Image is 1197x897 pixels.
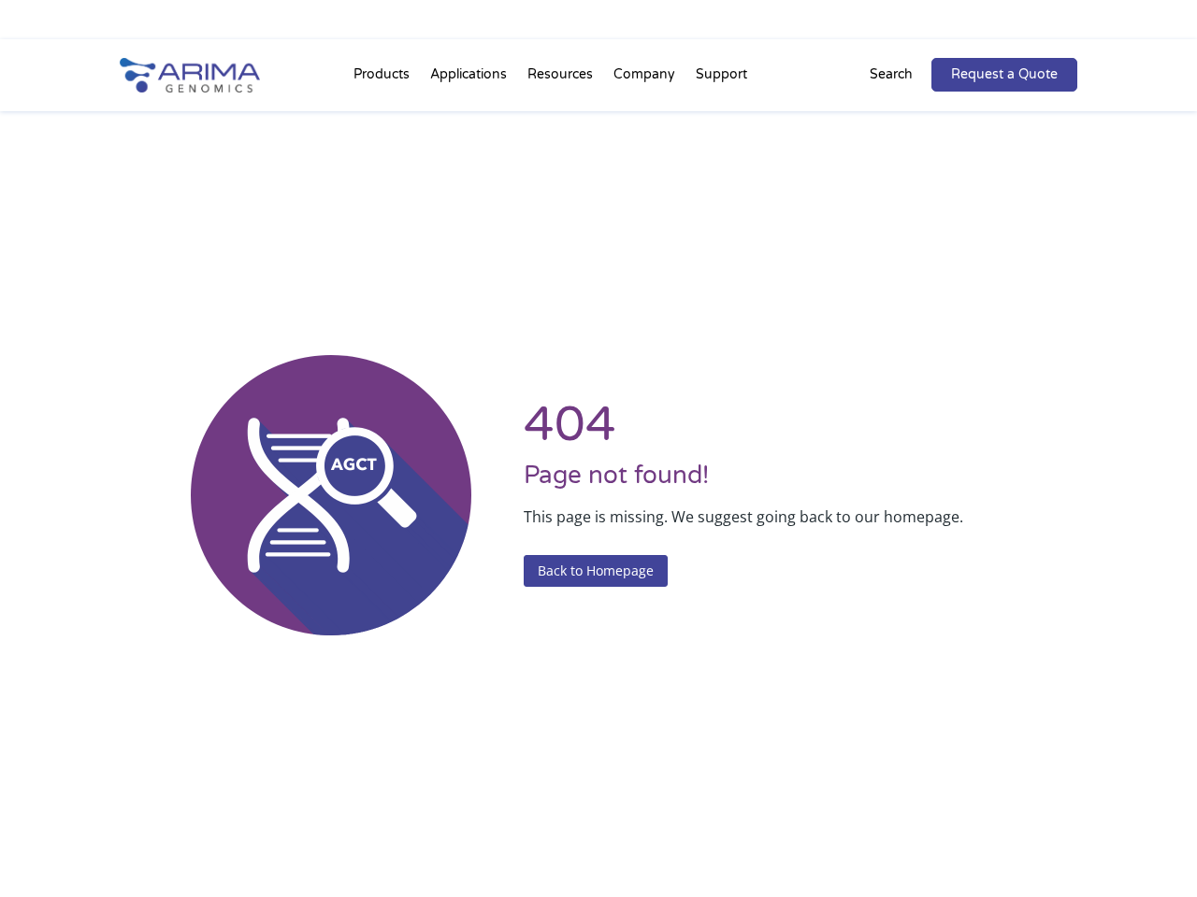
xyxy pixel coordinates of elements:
[870,63,913,87] p: Search
[524,461,1077,505] h3: Page not found!
[931,58,1077,92] a: Request a Quote
[120,58,260,93] img: Arima-Genomics-logo
[524,555,668,587] a: Back to Homepage
[524,404,1077,461] h1: 404
[524,505,1077,529] p: This page is missing. We suggest going back to our homepage.
[191,355,471,635] img: 404 Error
